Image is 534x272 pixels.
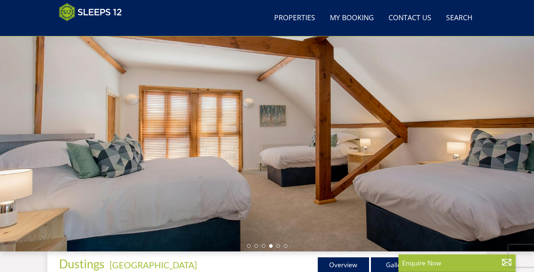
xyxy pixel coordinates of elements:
a: Dustings [59,257,107,271]
span: Dustings [59,257,104,271]
a: [GEOGRAPHIC_DATA] [110,260,197,270]
a: Search [443,10,475,26]
a: My Booking [327,10,377,26]
img: Sleeps 12 [59,3,122,21]
a: Properties [271,10,318,26]
a: Overview [318,257,369,272]
iframe: Customer reviews powered by Trustpilot [55,26,132,32]
p: Enquire Now [402,258,512,268]
a: Contact Us [386,10,434,26]
a: Gallery [371,257,422,272]
span: - [107,260,197,270]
